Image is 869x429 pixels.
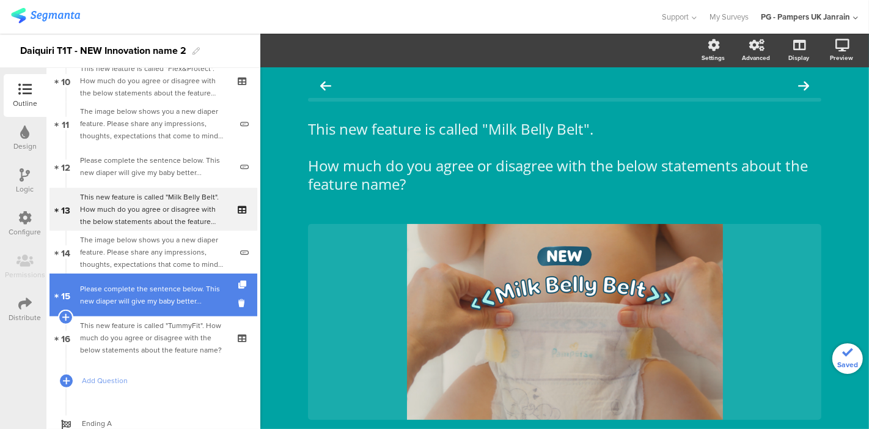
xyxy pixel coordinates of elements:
[742,53,770,62] div: Advanced
[9,226,42,237] div: Configure
[80,62,226,99] div: This new feature is called "Flex&Protect". How much do you agree or disagree with the below state...
[308,120,821,138] p: This new feature is called "Milk Belly Belt".
[61,331,70,345] span: 16
[11,8,80,23] img: segmanta logo
[80,319,226,356] div: This new feature is called "TummyFit". How much do you agree or disagree with the below statement...
[16,184,34,195] div: Logic
[80,283,231,307] div: Please complete the sentence below. This new diaper will give my baby better...
[9,312,42,323] div: Distribute
[61,160,70,173] span: 12
[61,203,70,216] span: 13
[50,316,257,359] a: 16 This new feature is called "TummyFit". How much do you agree or disagree with the below statem...
[80,105,231,142] div: The image below shows you a new diaper feature. Please share any impressions, thoughts, expectati...
[50,102,257,145] a: 11 The image below shows you a new diaper feature. Please share any impressions, thoughts, expect...
[238,297,249,309] i: Delete
[61,74,70,88] span: 10
[80,234,231,270] div: The image below shows you a new diaper feature. Please share any impressions, thoughts, expectati...
[61,245,70,259] span: 14
[702,53,725,62] div: Settings
[61,288,70,302] span: 15
[80,154,231,179] div: Please complete the sentence below. This new diaper will give my baby better...
[82,375,238,387] span: Add Question
[50,188,257,231] a: 13 This new feature is called "Milk Belly Belt". How much do you agree or disagree with the below...
[50,145,257,188] a: 12 Please complete the sentence below. This new diaper will give my baby better...
[788,53,809,62] div: Display
[238,281,249,289] i: Duplicate
[13,98,37,109] div: Outline
[662,11,689,23] span: Support
[62,117,70,130] span: 11
[830,53,853,62] div: Preview
[20,41,186,61] div: Daiquiri T1T - NEW Innovation name 2
[80,191,226,228] div: This new feature is called "Milk Belly Belt". How much do you agree or disagree with the below st...
[50,59,257,102] a: 10 This new feature is called "Flex&Protect". How much do you agree or disagree with the below st...
[837,359,858,370] span: Saved
[308,157,821,193] p: How much do you agree or disagree with the below statements about the feature name?
[13,141,37,152] div: Design
[407,224,723,420] img: This new feature is called "Milk Belly Belt". How much do you agree or disagree with the below st...
[50,274,257,316] a: 15 Please complete the sentence below. This new diaper will give my baby better...
[50,231,257,274] a: 14 The image below shows you a new diaper feature. Please share any impressions, thoughts, expect...
[761,11,850,23] div: PG - Pampers UK Janrain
